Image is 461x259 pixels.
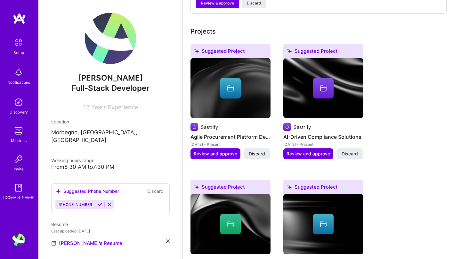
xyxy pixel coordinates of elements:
[12,233,25,246] img: User Avatar
[283,180,363,197] div: Suggested Project
[283,141,363,148] div: [DATE] - Present
[59,202,94,207] span: [PHONE_NUMBER]
[190,123,198,131] img: Company logo
[72,83,150,93] span: Full-Stack Developer
[283,148,333,159] button: Review and approve
[55,188,119,194] div: Suggested Phone Number
[7,79,30,86] div: Notifications
[12,124,25,137] img: teamwork
[294,124,311,130] div: Sastrify
[13,13,26,24] img: logo
[51,222,68,227] span: Resume
[190,148,240,159] button: Review and approve
[336,148,363,159] button: Discard
[166,239,170,243] i: icon Close
[11,233,27,246] a: User Avatar
[12,96,25,109] img: discovery
[247,0,261,6] span: Discard
[12,181,25,194] img: guide book
[12,66,25,79] img: bell
[244,148,270,159] button: Discard
[194,49,199,53] i: icon SuggestedTeams
[10,109,28,115] div: Discovery
[13,49,24,56] div: Setup
[190,44,271,61] div: Suggested Project
[342,151,358,157] span: Discard
[51,239,122,247] a: [PERSON_NAME]'s Resume
[249,151,265,157] span: Discard
[194,151,237,157] span: Review and approve
[14,166,24,172] div: Invite
[283,133,363,141] h4: AI-Driven Compliance Solutions
[283,123,291,131] img: Company logo
[3,194,34,201] div: [DOMAIN_NAME]
[91,104,138,111] span: Years Experience
[287,184,292,189] i: icon SuggestedTeams
[51,228,170,234] div: Last uploaded: [DATE]
[83,104,89,111] span: 12
[190,180,271,197] div: Suggested Project
[51,118,170,125] div: Location
[283,58,363,118] img: cover
[190,27,216,36] div: Projects
[145,187,166,195] button: Discard
[98,202,102,207] i: Accept
[283,194,363,254] img: cover
[55,188,61,194] i: icon SuggestedTeams
[51,241,56,246] img: Resume
[283,44,363,61] div: Suggested Project
[51,164,170,170] div: From 8:30 AM to 7:30 PM
[190,194,271,254] img: cover
[85,13,136,64] img: User Avatar
[190,133,271,141] h4: Agile Procurement Platform Development
[190,58,271,118] img: cover
[201,0,234,6] span: Review & approve
[194,184,199,189] i: icon SuggestedTeams
[12,36,25,49] img: setup
[107,202,112,207] i: Reject
[11,137,27,144] div: Missions
[51,129,170,144] p: Morbegno, [GEOGRAPHIC_DATA], [GEOGRAPHIC_DATA]
[12,153,25,166] img: Invite
[51,73,170,83] span: [PERSON_NAME]
[287,151,330,157] span: Review and approve
[287,49,292,53] i: icon SuggestedTeams
[201,124,218,130] div: Sastrify
[51,158,94,163] span: Working hours range
[190,141,271,148] div: [DATE] - Present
